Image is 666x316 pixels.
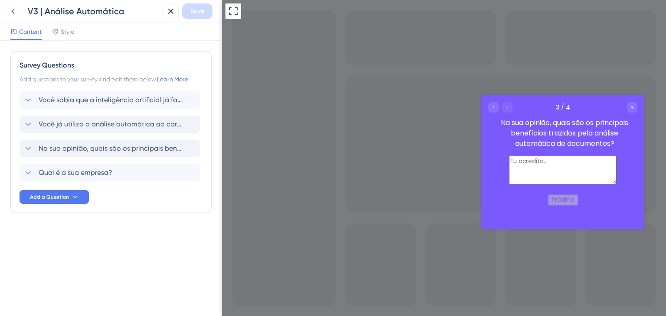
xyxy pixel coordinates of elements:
[39,119,182,129] span: Você já utiliza a análise automática ao carregar documentos na plataforma?
[30,193,69,200] span: Add a Question
[20,190,89,204] button: Add a Question
[19,26,42,37] span: Content
[39,143,182,154] span: Na sua opinião, quais são os principais benefícios trazidos pela análise automática de documentos?
[61,26,74,37] span: Style
[157,76,188,83] a: Learn More
[20,60,202,71] div: Survey Questions
[39,168,112,178] span: Qual é a sua empresa?
[182,3,212,19] button: Save
[39,95,182,105] span: Você sabia que a inteligência artificial já faz parte das nossas análises?
[259,95,422,229] iframe: UserGuiding Survey
[20,74,202,84] div: Add questions to your survey and edit them below.
[28,5,160,17] div: V3 | Análise Automática
[190,6,204,16] span: Save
